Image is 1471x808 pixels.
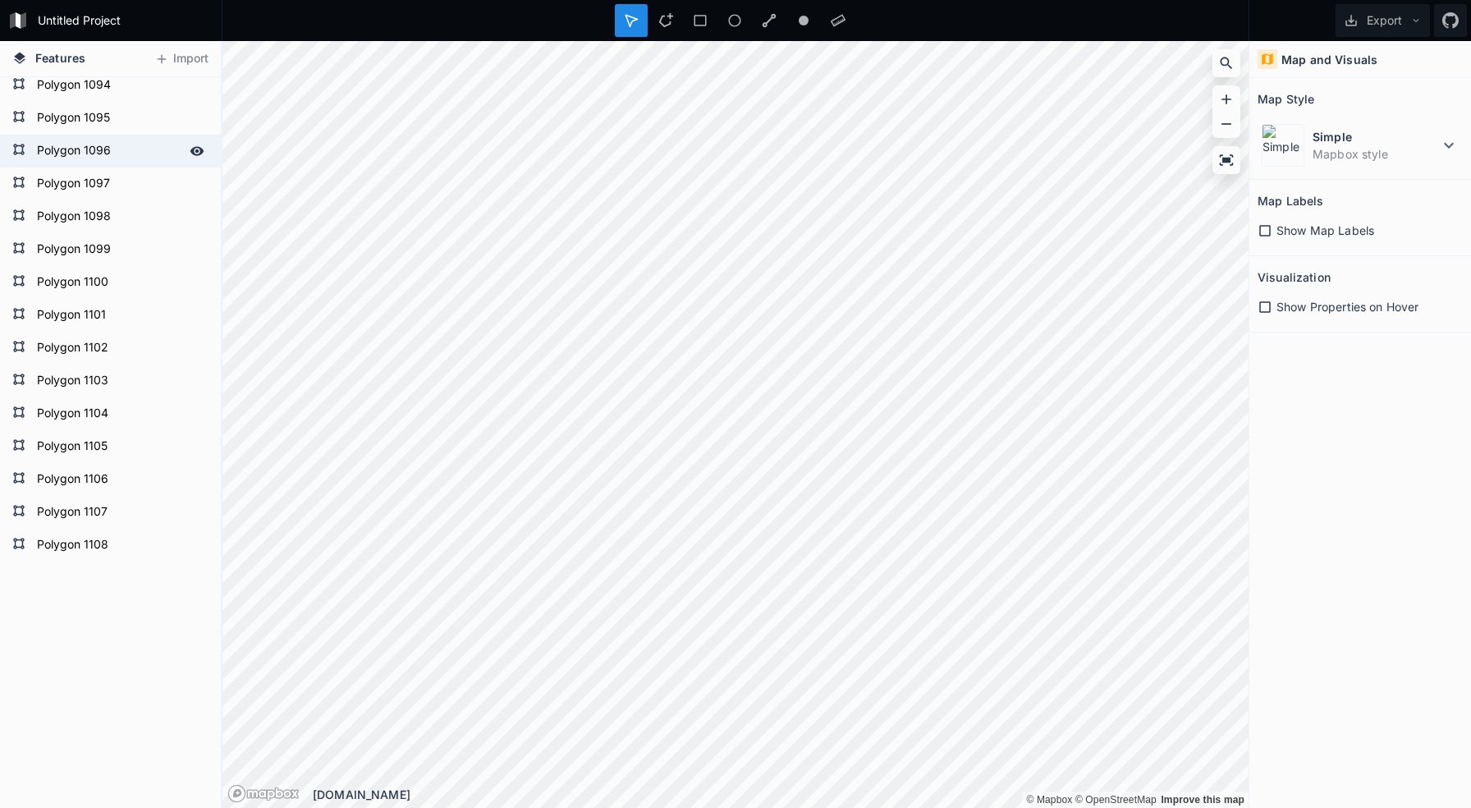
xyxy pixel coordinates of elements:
[1161,794,1244,806] a: Map feedback
[1313,128,1439,145] dt: Simple
[1258,264,1331,290] h2: Visualization
[313,786,1249,803] div: [DOMAIN_NAME]
[1258,86,1314,112] h2: Map Style
[1276,222,1374,239] span: Show Map Labels
[1075,794,1157,806] a: OpenStreetMap
[1258,188,1323,213] h2: Map Labels
[146,46,217,72] button: Import
[1026,794,1072,806] a: Mapbox
[35,49,85,67] span: Features
[1313,145,1439,163] dd: Mapbox style
[1336,4,1430,37] button: Export
[1276,298,1418,315] span: Show Properties on Hover
[1262,124,1304,167] img: Simple
[1281,51,1377,68] h4: Map and Visuals
[227,784,300,803] a: Mapbox logo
